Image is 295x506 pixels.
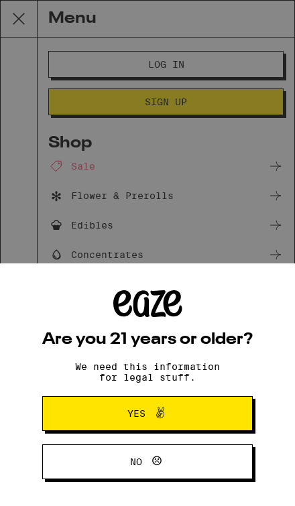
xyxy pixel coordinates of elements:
button: Yes [42,396,253,431]
h2: Are you 21 years or older? [42,332,253,348]
span: No [130,457,142,466]
button: No [42,444,253,479]
span: Yes [127,409,145,418]
p: We need this information for legal stuff. [64,361,231,383]
span: Hi. Need any help? [9,10,111,23]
